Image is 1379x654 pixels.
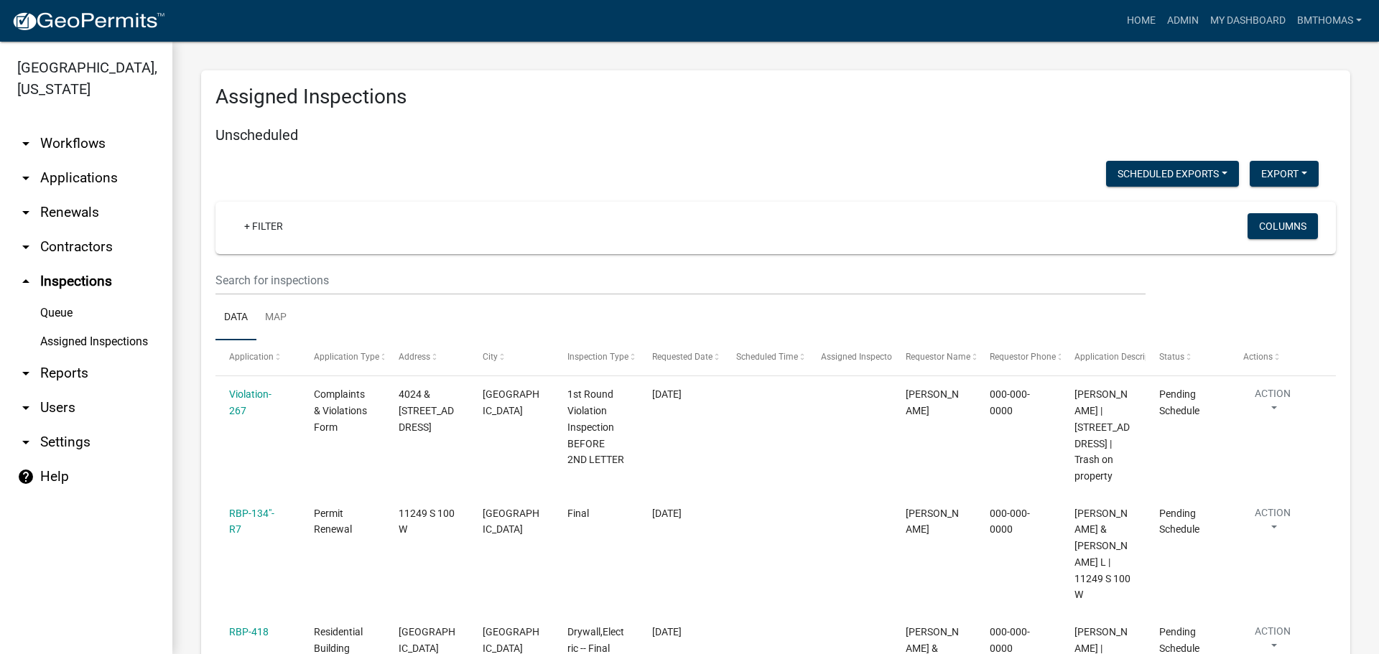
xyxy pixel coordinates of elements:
[567,352,628,362] span: Inspection Type
[1230,340,1314,375] datatable-header-cell: Actions
[1250,161,1319,187] button: Export
[1243,505,1302,541] button: Action
[399,508,455,536] span: 11249 S 100 W
[215,126,1336,144] h5: Unscheduled
[17,135,34,152] i: arrow_drop_down
[229,352,274,362] span: Application
[1146,340,1230,375] datatable-header-cell: Status
[906,352,970,362] span: Requestor Name
[1159,352,1184,362] span: Status
[976,340,1061,375] datatable-header-cell: Requestor Phone
[1243,352,1273,362] span: Actions
[1074,508,1130,601] span: KEITH, JOHN D & JONI L | 11249 S 100 W
[1204,7,1291,34] a: My Dashboard
[314,388,367,433] span: Complaints & Violations Form
[399,352,430,362] span: Address
[300,340,385,375] datatable-header-cell: Application Type
[399,388,454,433] span: 4024 & 4032 N WATER ST
[384,340,469,375] datatable-header-cell: Address
[1074,388,1130,482] span: Cooper, Jerry L Sr | 4024 & 4032 N WATER ST | Trash on property
[215,85,1336,109] h3: Assigned Inspections
[567,508,589,519] span: Final
[906,388,959,416] span: Megan Mongosa
[256,295,295,341] a: Map
[990,508,1030,536] span: 000-000-0000
[1159,626,1199,654] span: Pending Schedule
[1061,340,1146,375] datatable-header-cell: Application Description
[483,388,539,416] span: MEXICO
[1291,7,1368,34] a: bmthomas
[17,204,34,221] i: arrow_drop_down
[229,626,269,637] a: RBP-418
[736,352,798,362] span: Scheduled Time
[17,365,34,382] i: arrow_drop_down
[17,273,34,290] i: arrow_drop_up
[652,388,682,400] span: 11/27/2023
[229,508,274,536] a: RBP-134"-R7
[990,626,1030,654] span: 000-000-0000
[215,266,1146,295] input: Search for inspections
[314,508,352,536] span: Permit Renewal
[314,352,379,362] span: Application Type
[483,626,539,654] span: PERU
[483,508,539,536] span: Bunker Hill
[567,388,624,465] span: 1st Round Violation Inspection BEFORE 2ND LETTER
[17,434,34,451] i: arrow_drop_down
[652,508,682,519] span: 06/17/2025
[821,352,895,362] span: Assigned Inspector
[469,340,554,375] datatable-header-cell: City
[990,388,1030,416] span: 000-000-0000
[17,238,34,256] i: arrow_drop_down
[17,169,34,187] i: arrow_drop_down
[483,352,498,362] span: City
[906,508,959,536] span: Corey
[1243,386,1302,422] button: Action
[229,388,271,416] a: Violation-267
[652,352,712,362] span: Requested Date
[1106,161,1239,187] button: Scheduled Exports
[807,340,892,375] datatable-header-cell: Assigned Inspector
[1161,7,1204,34] a: Admin
[990,352,1056,362] span: Requestor Phone
[1159,508,1199,536] span: Pending Schedule
[233,213,294,239] a: + Filter
[1159,388,1199,416] span: Pending Schedule
[554,340,639,375] datatable-header-cell: Inspection Type
[652,626,682,637] span: 08/28/2025
[1248,213,1318,239] button: Columns
[1121,7,1161,34] a: Home
[892,340,977,375] datatable-header-cell: Requestor Name
[17,468,34,485] i: help
[638,340,723,375] datatable-header-cell: Requested Date
[1074,352,1165,362] span: Application Description
[723,340,807,375] datatable-header-cell: Scheduled Time
[17,399,34,416] i: arrow_drop_down
[215,340,300,375] datatable-header-cell: Application
[215,295,256,341] a: Data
